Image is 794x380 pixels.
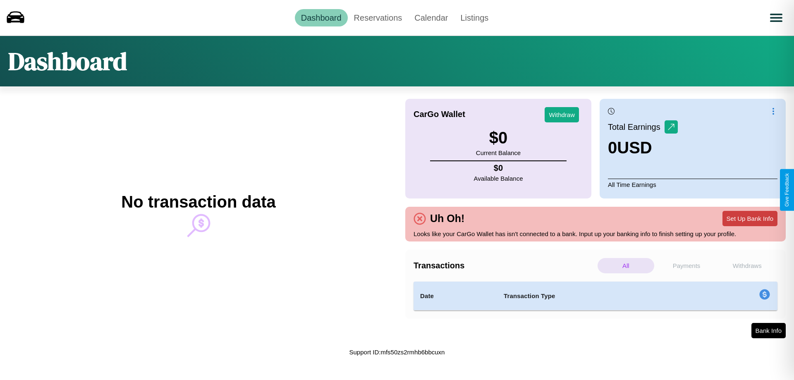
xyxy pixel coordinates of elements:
div: Give Feedback [784,173,790,207]
p: Current Balance [476,147,521,158]
p: All [598,258,654,273]
p: Total Earnings [608,119,665,134]
h4: Uh Oh! [426,213,469,225]
a: Listings [454,9,495,26]
a: Calendar [408,9,454,26]
a: Reservations [348,9,409,26]
p: Payments [658,258,715,273]
h3: $ 0 [476,129,521,147]
a: Dashboard [295,9,348,26]
table: simple table [414,282,777,311]
h2: No transaction data [121,193,275,211]
p: Available Balance [474,173,523,184]
p: All Time Earnings [608,179,777,190]
h3: 0 USD [608,139,678,157]
button: Open menu [765,6,788,29]
h1: Dashboard [8,44,127,78]
button: Set Up Bank Info [722,211,777,226]
button: Bank Info [751,323,786,338]
h4: Date [420,291,490,301]
button: Withdraw [545,107,579,122]
h4: Transactions [414,261,595,270]
h4: $ 0 [474,163,523,173]
h4: Transaction Type [504,291,691,301]
p: Withdraws [719,258,775,273]
p: Looks like your CarGo Wallet has isn't connected to a bank. Input up your banking info to finish ... [414,228,777,239]
h4: CarGo Wallet [414,110,465,119]
p: Support ID: mfs50zs2rmhb6bbcuxn [349,347,445,358]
